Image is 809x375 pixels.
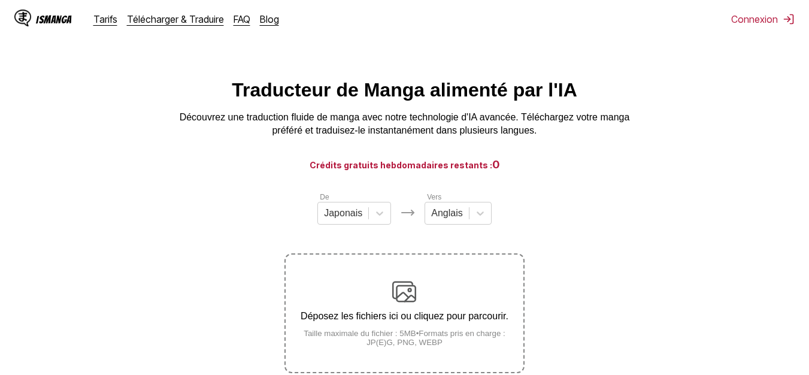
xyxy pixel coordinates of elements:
a: IsManga LogoIsManga [14,10,93,29]
a: Télécharger & Traduire [127,13,224,25]
p: Déposez les fichiers ici ou cliquez pour parcourir. [286,311,523,322]
div: IsManga [36,14,72,25]
img: Languages icon [401,205,415,220]
img: IsManga Logo [14,10,31,26]
a: Blog [260,13,279,25]
label: De [320,193,329,201]
h1: Traducteur de Manga alimenté par l'IA [232,79,577,101]
h3: Crédits gratuits hebdomadaires restants : [29,157,780,172]
small: Taille maximale du fichier : 5MB • Formats pris en charge : JP(E)G, PNG, WEBP [286,329,523,347]
a: Tarifs [93,13,117,25]
p: Découvrez une traduction fluide de manga avec notre technologie d'IA avancée. Téléchargez votre m... [165,111,644,138]
img: Sign out [783,13,795,25]
label: Vers [427,193,441,201]
button: Connexion [731,13,795,25]
span: 0 [492,158,500,171]
a: FAQ [234,13,250,25]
